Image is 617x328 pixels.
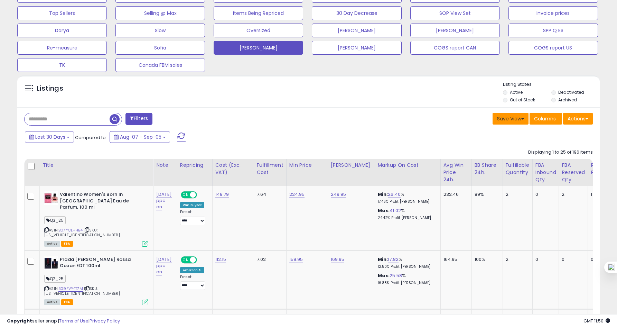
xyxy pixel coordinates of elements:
[378,191,388,198] b: Min:
[59,318,88,324] a: Terms of Use
[378,272,390,279] b: Max:
[257,256,281,263] div: 7.02
[44,299,60,305] span: All listings currently available for purchase on Amazon
[493,113,529,125] button: Save View
[214,41,303,55] button: [PERSON_NAME]
[331,191,346,198] a: 249.95
[58,227,83,233] a: B07YCLHHB4
[58,286,83,292] a: B09FVY4T7M
[475,256,497,263] div: 100%
[528,149,593,156] div: Displaying 1 to 25 of 196 items
[75,134,107,141] span: Compared to:
[562,256,582,263] div: 0
[378,208,435,220] div: %
[331,162,372,169] div: [PERSON_NAME]
[37,84,63,93] h5: Listings
[503,81,600,88] p: Listing States:
[90,318,120,324] a: Privacy Policy
[180,275,207,290] div: Preset:
[508,41,598,55] button: COGS report US
[214,6,303,20] button: Items Being Repriced
[215,256,226,263] a: 112.15
[257,162,283,176] div: Fulfillment Cost
[44,256,58,270] img: 31I3TjP1htL._SL40_.jpg
[378,216,435,220] p: 24.42% Profit [PERSON_NAME]
[312,41,401,55] button: [PERSON_NAME]
[563,113,593,125] button: Actions
[535,256,554,263] div: 0
[215,162,251,176] div: Cost (Exc. VAT)
[196,192,207,198] span: OFF
[591,256,617,263] div: 0
[388,191,401,198] a: 26.40
[378,256,388,263] b: Min:
[562,162,585,183] div: FBA Reserved Qty
[17,6,107,20] button: Top Sellers
[289,191,305,198] a: 224.95
[44,275,66,283] span: Q2_25
[510,89,523,95] label: Active
[110,131,170,143] button: Aug-07 - Sep-05
[180,202,205,208] div: Win BuyBox
[257,191,281,198] div: 7.64
[289,256,303,263] a: 159.95
[378,207,390,214] b: Max:
[156,191,172,210] a: [DATE] ppc on
[215,191,229,198] a: 148.79
[44,286,120,296] span: | SKU: [US_VEHICLE_IDENTIFICATION_NUMBER]
[7,318,32,324] strong: Copyright
[196,257,207,263] span: OFF
[115,41,205,55] button: Sofia
[181,192,190,198] span: ON
[410,24,500,37] button: [PERSON_NAME]
[475,191,497,198] div: 89%
[591,191,617,198] div: 1
[558,97,577,103] label: Archived
[530,113,562,125] button: Columns
[390,272,402,279] a: 25.58
[180,162,209,169] div: Repricing
[43,162,150,169] div: Title
[443,256,466,263] div: 164.95
[378,281,435,285] p: 16.88% Profit [PERSON_NAME]
[17,58,107,72] button: TK
[378,264,435,269] p: 12.50% Profit [PERSON_NAME]
[44,241,60,247] span: All listings currently available for purchase on Amazon
[44,191,148,246] div: ASIN:
[44,227,120,238] span: | SKU: [US_VEHICLE_IDENTIFICATION_NUMBER]
[60,256,144,271] b: Prada [PERSON_NAME] Rossa Ocean EDT 100ml
[508,24,598,37] button: SPP Q ES
[390,207,401,214] a: 41.02
[508,6,598,20] button: Invoice prices
[562,191,582,198] div: 2
[378,191,435,204] div: %
[61,299,73,305] span: FBA
[180,210,207,225] div: Preset:
[156,162,174,169] div: Note
[181,257,190,263] span: ON
[44,256,148,304] div: ASIN:
[44,191,58,205] img: 41JcG-o03cL._SL40_.jpg
[443,191,466,198] div: 232.46
[180,267,204,273] div: Amazon AI
[115,58,205,72] button: Canada FBM sales
[25,131,74,143] button: Last 30 Days
[583,318,610,324] span: 2025-10-6 11:50 GMT
[535,191,554,198] div: 0
[375,159,440,186] th: The percentage added to the cost of goods (COGS) that forms the calculator for Min & Max prices.
[558,89,584,95] label: Deactivated
[388,256,399,263] a: 17.82
[378,256,435,269] div: %
[331,256,345,263] a: 169.95
[506,162,530,176] div: Fulfillable Quantity
[125,113,152,125] button: Filters
[506,191,527,198] div: 2
[506,256,527,263] div: 2
[535,162,556,183] div: FBA inbound Qty
[475,162,500,176] div: BB Share 24h.
[17,24,107,37] button: Darya
[443,162,469,183] div: Avg Win Price 24h.
[410,41,500,55] button: COGS report CAN
[378,199,435,204] p: 17.46% Profit [PERSON_NAME]
[44,216,66,224] span: Q3_25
